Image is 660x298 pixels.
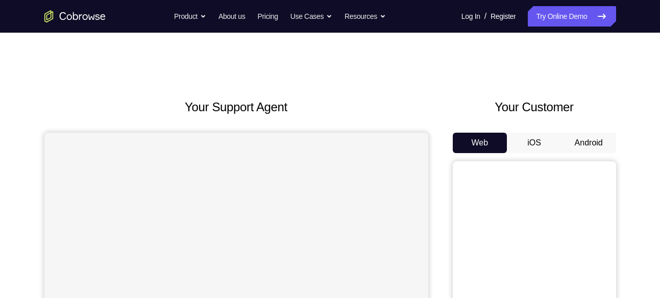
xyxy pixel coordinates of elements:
[484,10,486,22] span: /
[44,10,106,22] a: Go to the home page
[174,6,206,27] button: Product
[290,6,332,27] button: Use Cases
[507,133,561,153] button: iOS
[561,133,616,153] button: Android
[345,6,386,27] button: Resources
[218,6,245,27] a: About us
[491,6,516,27] a: Register
[528,6,616,27] a: Try Online Demo
[461,6,480,27] a: Log In
[257,6,278,27] a: Pricing
[453,133,507,153] button: Web
[44,98,428,116] h2: Your Support Agent
[453,98,616,116] h2: Your Customer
